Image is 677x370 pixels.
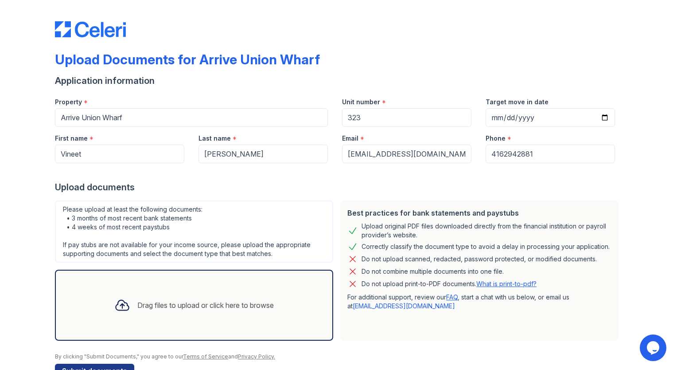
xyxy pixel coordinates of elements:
div: Please upload at least the following documents: • 3 months of most recent bank statements • 4 wee... [55,201,333,263]
a: Privacy Policy. [238,353,275,360]
div: Upload original PDF files downloaded directly from the financial institution or payroll provider’... [362,222,611,240]
a: [EMAIL_ADDRESS][DOMAIN_NAME] [353,302,455,310]
label: Email [342,134,358,143]
label: Property [55,98,82,106]
div: Do not upload scanned, redacted, password protected, or modified documents. [362,254,597,264]
iframe: chat widget [640,335,668,361]
label: Phone [486,134,506,143]
div: Do not combine multiple documents into one file. [362,266,504,277]
div: Best practices for bank statements and paystubs [347,208,611,218]
div: By clicking "Submit Documents," you agree to our and [55,353,622,360]
a: FAQ [446,293,458,301]
a: Terms of Service [183,353,228,360]
label: First name [55,134,88,143]
div: Application information [55,75,622,87]
p: For additional support, review our , start a chat with us below, or email us at [347,293,611,311]
label: Last name [198,134,231,143]
a: What is print-to-pdf? [476,280,537,287]
div: Correctly classify the document type to avoid a delay in processing your application. [362,241,610,252]
img: CE_Logo_Blue-a8612792a0a2168367f1c8372b55b34899dd931a85d93a1a3d3e32e68fde9ad4.png [55,21,126,37]
label: Unit number [342,98,380,106]
div: Drag files to upload or click here to browse [137,300,274,311]
p: Do not upload print-to-PDF documents. [362,279,537,288]
label: Target move in date [486,98,549,106]
div: Upload documents [55,181,622,193]
div: Upload Documents for Arrive Union Wharf [55,51,320,67]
